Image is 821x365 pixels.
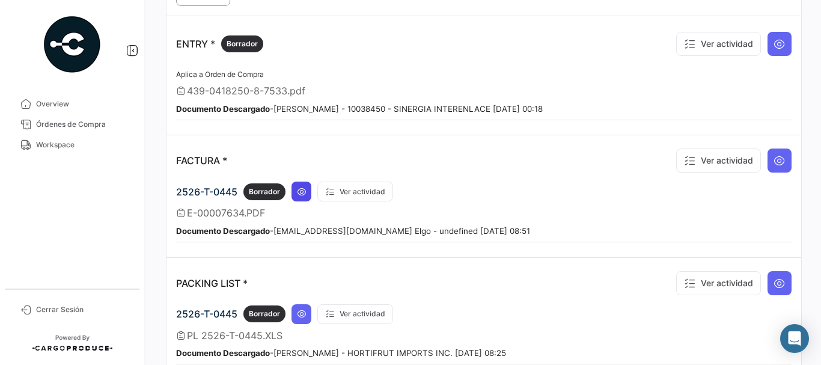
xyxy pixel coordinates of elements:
p: FACTURA * [176,155,227,167]
a: Workspace [10,135,135,155]
small: - [EMAIL_ADDRESS][DOMAIN_NAME] Elgo - undefined [DATE] 08:51 [176,226,530,236]
b: Documento Descargado [176,104,270,114]
span: Borrador [227,38,258,49]
span: Borrador [249,308,280,319]
small: - [PERSON_NAME] - HORTIFRUT IMPORTS INC. [DATE] 08:25 [176,348,506,358]
span: Órdenes de Compra [36,119,130,130]
span: Borrador [249,186,280,197]
p: PACKING LIST * [176,277,248,289]
button: Ver actividad [676,271,761,295]
b: Documento Descargado [176,348,270,358]
span: PL 2526-T-0445.XLS [187,330,282,342]
span: E-00007634.PDF [187,207,265,219]
a: Overview [10,94,135,114]
div: Abrir Intercom Messenger [780,324,809,353]
span: Aplica a Orden de Compra [176,70,264,79]
button: Ver actividad [676,149,761,173]
span: 2526-T-0445 [176,186,237,198]
b: Documento Descargado [176,226,270,236]
small: - [PERSON_NAME] - 10038450 - SINERGIA INTERENLACE [DATE] 00:18 [176,104,543,114]
a: Órdenes de Compra [10,114,135,135]
button: Ver actividad [317,304,393,324]
span: Cerrar Sesión [36,304,130,315]
button: Ver actividad [676,32,761,56]
span: 439-0418250-8-7533.pdf [187,85,305,97]
p: ENTRY * [176,35,263,52]
img: powered-by.png [42,14,102,75]
span: 2526-T-0445 [176,308,237,320]
span: Workspace [36,140,130,150]
button: Ver actividad [317,182,393,201]
span: Overview [36,99,130,109]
